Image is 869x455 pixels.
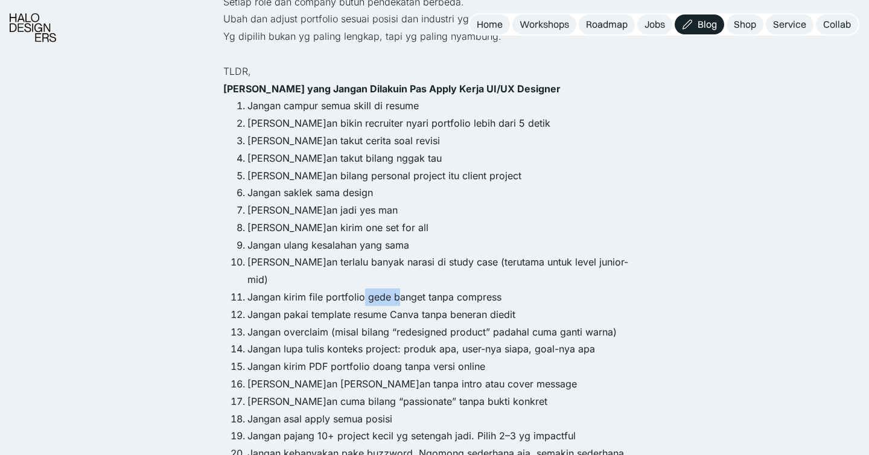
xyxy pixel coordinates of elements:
a: Jobs [637,14,672,34]
li: Jangan kirim PDF portfolio doang tanpa versi online [247,358,646,375]
p: Ubah dan adjust portfolio sesuai posisi dan industri yg di-apply. [223,10,646,28]
div: Roadmap [586,18,628,31]
div: Jobs [645,18,665,31]
strong: [PERSON_NAME] yang Jangan Dilakuin Pas Apply Kerja UI/UX Designer [223,83,561,95]
li: [PERSON_NAME]an bilang personal project itu client project [247,167,646,185]
p: Yg dipilih bukan yg paling lengkap, tapi yg paling nyambung. [223,28,646,45]
li: Jangan lupa tulis konteks project: produk apa, user-nya siapa, goal-nya apa [247,340,646,358]
div: Workshops [520,18,569,31]
a: Shop [727,14,763,34]
li: Jangan pakai template resume Canva tanpa beneran diedit [247,306,646,323]
p: TLDR, [223,63,646,80]
div: Shop [734,18,756,31]
div: Service [773,18,806,31]
a: Blog [675,14,724,34]
div: Blog [698,18,717,31]
li: Jangan asal apply semua posisi [247,410,646,428]
a: Home [470,14,510,34]
li: Jangan pajang 10+ project kecil yg setengah jadi. Pilih 2–3 yg impactful [247,427,646,445]
a: Workshops [512,14,576,34]
a: Collab [816,14,858,34]
li: Jangan kirim file portfolio gede banget tanpa compress [247,288,646,306]
li: Jangan ulang kesalahan yang sama [247,237,646,254]
div: Collab [823,18,851,31]
li: [PERSON_NAME]an terlalu banyak narasi di study case (terutama untuk level junior-mid) [247,253,646,288]
p: ‍ [223,80,646,98]
li: Jangan overclaim (misal bilang “redesigned product” padahal cuma ganti warna) [247,323,646,341]
li: Jangan saklek sama design [247,184,646,202]
li: [PERSON_NAME]an kirim one set for all [247,219,646,237]
li: Jangan campur semua skill di resume [247,97,646,115]
a: Roadmap [579,14,635,34]
a: Service [766,14,813,34]
li: [PERSON_NAME]an takut bilang nggak tau [247,150,646,167]
li: [PERSON_NAME]an jadi yes man [247,202,646,219]
div: Home [477,18,503,31]
p: ‍ [223,45,646,63]
li: [PERSON_NAME]an cuma bilang “passionate” tanpa bukti konkret [247,393,646,410]
li: [PERSON_NAME]an [PERSON_NAME]an tanpa intro atau cover message [247,375,646,393]
li: [PERSON_NAME]an takut cerita soal revisi [247,132,646,150]
li: [PERSON_NAME]an bikin recruiter nyari portfolio lebih dari 5 detik [247,115,646,132]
